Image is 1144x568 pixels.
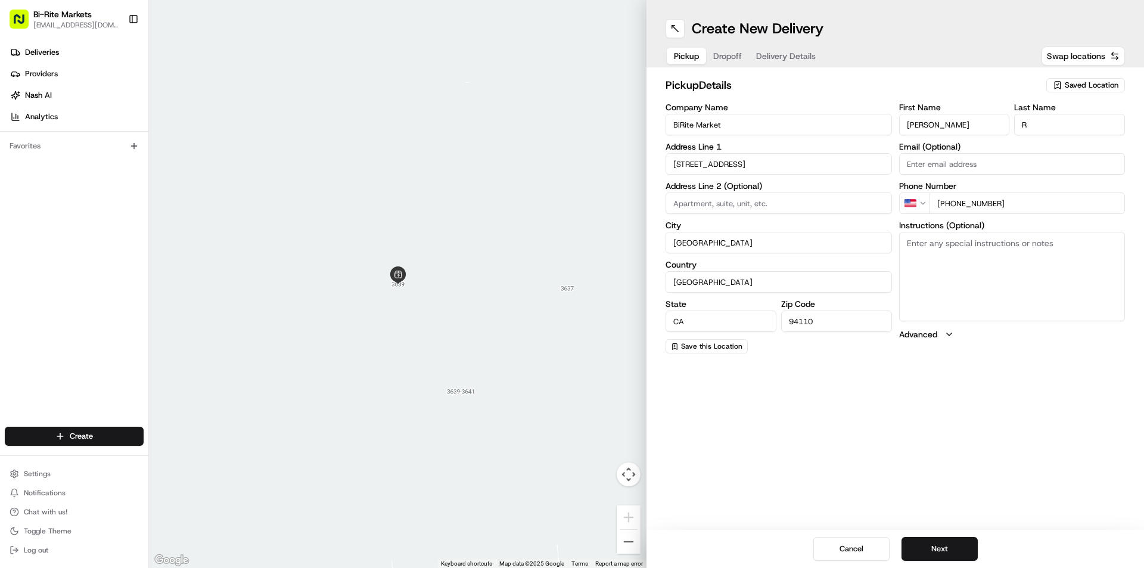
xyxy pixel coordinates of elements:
h2: pickup Details [666,77,1039,94]
span: Pylon [119,263,144,272]
span: • [99,185,103,194]
label: Advanced [899,328,937,340]
span: Knowledge Base [24,234,91,246]
button: Bi-Rite Markets[EMAIL_ADDRESS][DOMAIN_NAME] [5,5,123,33]
div: We're available if you need us! [41,126,151,135]
button: [EMAIL_ADDRESS][DOMAIN_NAME] [33,20,119,30]
h1: Create New Delivery [692,19,823,38]
span: API Documentation [113,234,191,246]
button: Save this Location [666,339,748,353]
label: Address Line 2 (Optional) [666,182,892,190]
span: Chat with us! [24,507,67,517]
img: 1736555255976-a54dd68f-1ca7-489b-9aae-adbdc363a1c4 [24,185,33,195]
button: Map camera controls [617,463,641,486]
img: Kat Rubio [12,173,31,193]
input: Enter last name [1014,114,1125,135]
button: Bi-Rite Markets [33,8,92,20]
div: 📗 [12,235,21,245]
a: Analytics [5,107,148,126]
input: Enter email address [899,153,1126,175]
label: Last Name [1014,103,1125,111]
button: Zoom out [617,530,641,554]
button: Cancel [813,537,890,561]
button: See all [185,153,217,167]
input: Enter phone number [929,193,1126,214]
span: Notifications [24,488,66,498]
button: Advanced [899,328,1126,340]
input: Enter first name [899,114,1010,135]
a: Deliveries [5,43,148,62]
input: Apartment, suite, unit, etc. [666,193,892,214]
input: Enter zip code [781,311,892,332]
p: Welcome 👋 [12,48,217,67]
button: Create [5,427,144,446]
button: Swap locations [1042,46,1125,66]
a: Powered byPylon [84,263,144,272]
button: Log out [5,542,144,558]
label: Email (Optional) [899,142,1126,151]
span: Toggle Theme [24,526,71,536]
a: Providers [5,64,148,83]
img: Nash [12,12,36,36]
button: Notifications [5,485,144,501]
button: Keyboard shortcuts [441,560,492,568]
a: 📗Knowledge Base [7,229,96,251]
div: 💻 [101,235,110,245]
button: Start new chat [203,117,217,132]
div: Past conversations [12,155,80,164]
a: 💻API Documentation [96,229,196,251]
button: Next [901,537,978,561]
span: Pickup [674,50,699,62]
label: Zip Code [781,300,892,308]
label: Instructions (Optional) [899,221,1126,229]
label: First Name [899,103,1010,111]
span: Log out [24,545,48,555]
button: Settings [5,465,144,482]
img: Google [152,553,191,568]
input: Clear [31,77,197,89]
span: Create [70,431,93,442]
span: Nash AI [25,90,52,101]
input: Enter city [666,232,892,253]
span: Analytics [25,111,58,122]
label: Address Line 1 [666,142,892,151]
label: Company Name [666,103,892,111]
input: Enter address [666,153,892,175]
img: 1736555255976-a54dd68f-1ca7-489b-9aae-adbdc363a1c4 [12,114,33,135]
span: Providers [25,69,58,79]
label: Phone Number [899,182,1126,190]
span: [PERSON_NAME] [37,185,97,194]
input: Enter state [666,311,776,332]
span: Dropoff [713,50,742,62]
span: Deliveries [25,47,59,58]
span: Saved Location [1065,80,1118,91]
span: Delivery Details [756,50,816,62]
button: Toggle Theme [5,523,144,539]
button: Zoom in [617,505,641,529]
a: Nash AI [5,86,148,105]
span: Map data ©2025 Google [499,560,564,567]
a: Terms (opens in new tab) [571,560,588,567]
span: Swap locations [1047,50,1105,62]
a: Open this area in Google Maps (opens a new window) [152,553,191,568]
button: Chat with us! [5,504,144,520]
button: Saved Location [1046,77,1125,94]
span: [DATE] [105,185,130,194]
input: Enter company name [666,114,892,135]
a: Report a map error [595,560,643,567]
label: Country [666,260,892,269]
label: State [666,300,776,308]
span: Settings [24,469,51,479]
div: Start new chat [41,114,195,126]
label: City [666,221,892,229]
input: Enter country [666,271,892,293]
div: Favorites [5,136,144,156]
span: Save this Location [681,342,742,351]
